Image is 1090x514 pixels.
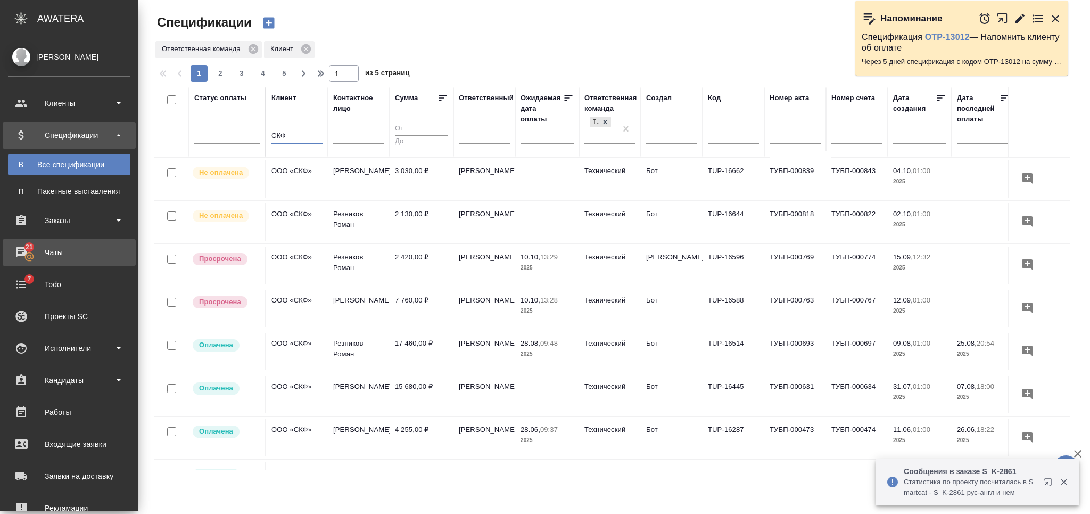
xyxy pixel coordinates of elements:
p: 2025 [893,176,946,187]
div: Технический [590,117,599,128]
button: 3 [233,65,250,82]
p: ООО «СКФ» [271,425,323,435]
p: 01:00 [913,210,930,218]
td: [PERSON_NAME] [328,290,390,327]
button: 🙏 [1053,455,1079,482]
p: 2025 [893,349,946,360]
div: Дата последней оплаты [957,93,1000,125]
p: 10.10, [521,253,540,261]
p: ООО «СКФ» [271,209,323,219]
div: Номер акта [770,93,809,103]
a: ППакетные выставления [8,181,130,202]
div: Чаты [8,244,130,260]
p: 18:00 [977,382,994,390]
div: Пакетные выставления [13,186,125,197]
td: 7 760,00 ₽ [390,290,453,327]
td: TUP-16287 [703,419,764,456]
td: 2 130,00 ₽ [390,203,453,241]
td: 17 460,00 ₽ [390,333,453,370]
p: 10.10, [521,296,540,304]
td: Бот [641,419,703,456]
td: ТУБП-000818 [764,203,826,241]
input: От [395,123,448,136]
td: TUP-16514 [703,333,764,370]
td: Технический [579,290,641,327]
td: Бот [641,376,703,413]
p: 2025 [957,349,1010,360]
p: 31.07, [893,382,913,390]
p: 09:48 [540,339,558,347]
div: Создал [646,93,672,103]
p: Через 5 дней спецификация с кодом OTP-13012 на сумму 29678.19 RUB будет просрочена [862,56,1062,67]
p: 15.09, [893,253,913,261]
p: 01:00 [913,382,930,390]
td: 2 420,00 ₽ [390,247,453,284]
p: 2025 [521,435,574,446]
p: Клиент [270,44,298,54]
td: [PERSON_NAME] [453,419,515,456]
p: 18:22 [977,426,994,434]
p: Не оплачена [199,210,243,221]
span: 3 [233,68,250,79]
p: 28.08, [521,339,540,347]
p: 09:37 [540,426,558,434]
td: 1 631,25 ₽ [390,462,453,500]
td: TUP-16445 [703,376,764,413]
a: OTP-13012 [925,32,970,42]
p: ООО «СКФ» [271,166,323,176]
div: [PERSON_NAME] [8,51,130,63]
td: Резников Роман [328,247,390,284]
td: TUP-16065 [703,462,764,500]
td: ТУБП-000631 [764,376,826,413]
td: Резников Роман [328,203,390,241]
p: ООО «СКФ» [271,252,323,263]
span: 21 [19,242,39,252]
td: Бот [641,203,703,241]
p: 2025 [521,349,574,360]
div: Код [708,93,721,103]
td: ТУБП-000474 [826,419,888,456]
div: Номер счета [831,93,875,103]
p: 02.10, [893,210,913,218]
td: ТУБП-000774 [826,247,888,284]
p: ООО «СКФ» [271,338,323,349]
span: из 5 страниц [365,67,410,82]
a: 21Чаты [3,239,136,266]
a: Работы [3,399,136,426]
td: TUP-16588 [703,290,764,327]
p: 2025 [893,392,946,403]
td: ТУБП-000767 [826,290,888,327]
button: 4 [254,65,271,82]
td: [PERSON_NAME] [453,376,515,413]
p: Оплачена [199,383,233,394]
button: Открыть в новой вкладке [1037,471,1063,497]
td: ТУБП-000634 [826,376,888,413]
p: 2025 [893,435,946,446]
div: Сумма [395,93,418,103]
p: Ответственная команда [162,44,244,54]
p: 20:54 [977,339,994,347]
div: Клиент [264,41,315,58]
div: Заказы [8,213,130,229]
td: Технический [579,376,641,413]
td: Технический [579,160,641,198]
div: AWATERA [37,8,138,29]
div: Ответственный [459,93,514,103]
td: [PERSON_NAME] [453,203,515,241]
span: 2 [212,68,229,79]
td: 3 030,00 ₽ [390,160,453,198]
div: Заявки на доставку [8,468,130,484]
span: 5 [276,68,293,79]
p: 12:32 [913,253,930,261]
p: 09.08, [893,339,913,347]
a: ВВсе спецификации [8,154,130,175]
p: 25.08, [957,339,977,347]
a: 7Todo [3,271,136,298]
td: [PERSON_NAME] [453,160,515,198]
a: Заявки на доставку [3,463,136,489]
td: [PERSON_NAME] [641,247,703,284]
p: Не оплачена [199,167,243,178]
div: Todo [8,276,130,292]
div: Контактное лицо [333,93,384,114]
td: [PERSON_NAME] [453,290,515,327]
